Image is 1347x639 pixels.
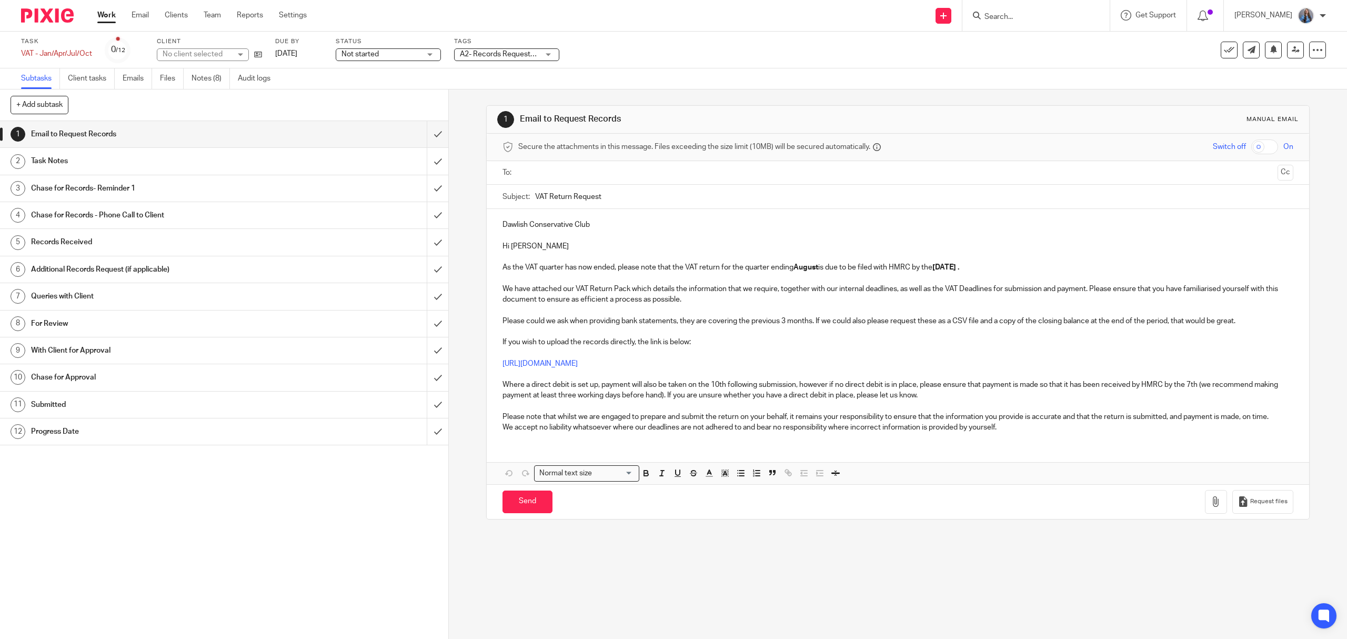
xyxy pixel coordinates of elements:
[68,68,115,89] a: Client tasks
[502,380,1293,401] p: Where a direct debit is set up, payment will also be taken on the 10th following submission, howe...
[238,68,278,89] a: Audit logs
[31,397,288,413] h1: Submitted
[11,316,25,331] div: 8
[11,370,25,385] div: 10
[31,181,288,196] h1: Chase for Records- Reminder 1
[21,68,60,89] a: Subtasks
[275,50,297,57] span: [DATE]
[275,37,323,46] label: Due by
[11,424,25,439] div: 12
[502,219,1293,230] p: Dawlish Conservative Club
[460,51,550,58] span: A2- Records Requested + 2
[157,37,262,46] label: Client
[1247,115,1299,124] div: Manual email
[31,316,288,332] h1: For Review
[454,37,559,46] label: Tags
[31,126,288,142] h1: Email to Request Records
[502,360,578,367] a: [URL][DOMAIN_NAME]
[1278,165,1293,181] button: Cc
[537,468,594,479] span: Normal text size
[502,241,1293,252] p: Hi [PERSON_NAME]
[97,10,116,21] a: Work
[21,48,92,59] div: VAT - Jan/Apr/Jul/Oct
[111,44,125,56] div: 0
[11,127,25,142] div: 1
[31,207,288,223] h1: Chase for Records - Phone Call to Client
[336,37,441,46] label: Status
[520,114,920,125] h1: Email to Request Records
[518,142,870,152] span: Secure the attachments in this message. Files exceeding the size limit (10MB) will be secured aut...
[502,284,1293,305] p: We have attached our VAT Return Pack which details the information that we require, together with...
[502,262,1293,273] p: As the VAT quarter has now ended, please note that the VAT return for the quarter ending is due t...
[11,397,25,412] div: 11
[11,96,68,114] button: + Add subtask
[341,51,379,58] span: Not started
[534,465,639,482] div: Search for option
[132,10,149,21] a: Email
[11,235,25,250] div: 5
[1232,490,1293,514] button: Request files
[1135,12,1176,19] span: Get Support
[31,424,288,440] h1: Progress Date
[31,153,288,169] h1: Task Notes
[31,234,288,250] h1: Records Received
[11,208,25,223] div: 4
[31,262,288,277] h1: Additional Records Request (if applicable)
[502,337,1293,347] p: If you wish to upload the records directly, the link is below:
[123,68,152,89] a: Emails
[595,468,633,479] input: Search for option
[502,192,530,202] label: Subject:
[31,343,288,358] h1: With Client for Approval
[21,37,92,46] label: Task
[11,343,25,358] div: 9
[11,181,25,196] div: 3
[31,288,288,304] h1: Queries with Client
[11,262,25,277] div: 6
[1250,497,1288,506] span: Request files
[502,422,1293,433] p: We accept no liability whatsoever where our deadlines are not adhered to and bear no responsibili...
[1283,142,1293,152] span: On
[11,289,25,304] div: 7
[11,154,25,169] div: 2
[793,264,818,271] strong: August
[502,412,1293,422] p: Please note that whilst we are engaged to prepare and submit the return on your behalf, it remain...
[932,264,959,271] strong: [DATE] .
[237,10,263,21] a: Reports
[1213,142,1246,152] span: Switch off
[163,49,231,59] div: No client selected
[192,68,230,89] a: Notes (8)
[502,316,1293,326] p: Please could we ask when providing bank statements, they are covering the previous 3 months. If w...
[497,111,514,128] div: 1
[165,10,188,21] a: Clients
[502,167,514,178] label: To:
[1298,7,1314,24] img: Amanda-scaled.jpg
[1234,10,1292,21] p: [PERSON_NAME]
[116,47,125,53] small: /12
[279,10,307,21] a: Settings
[502,491,552,513] input: Send
[160,68,184,89] a: Files
[31,370,288,385] h1: Chase for Approval
[204,10,221,21] a: Team
[21,8,74,23] img: Pixie
[983,13,1078,22] input: Search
